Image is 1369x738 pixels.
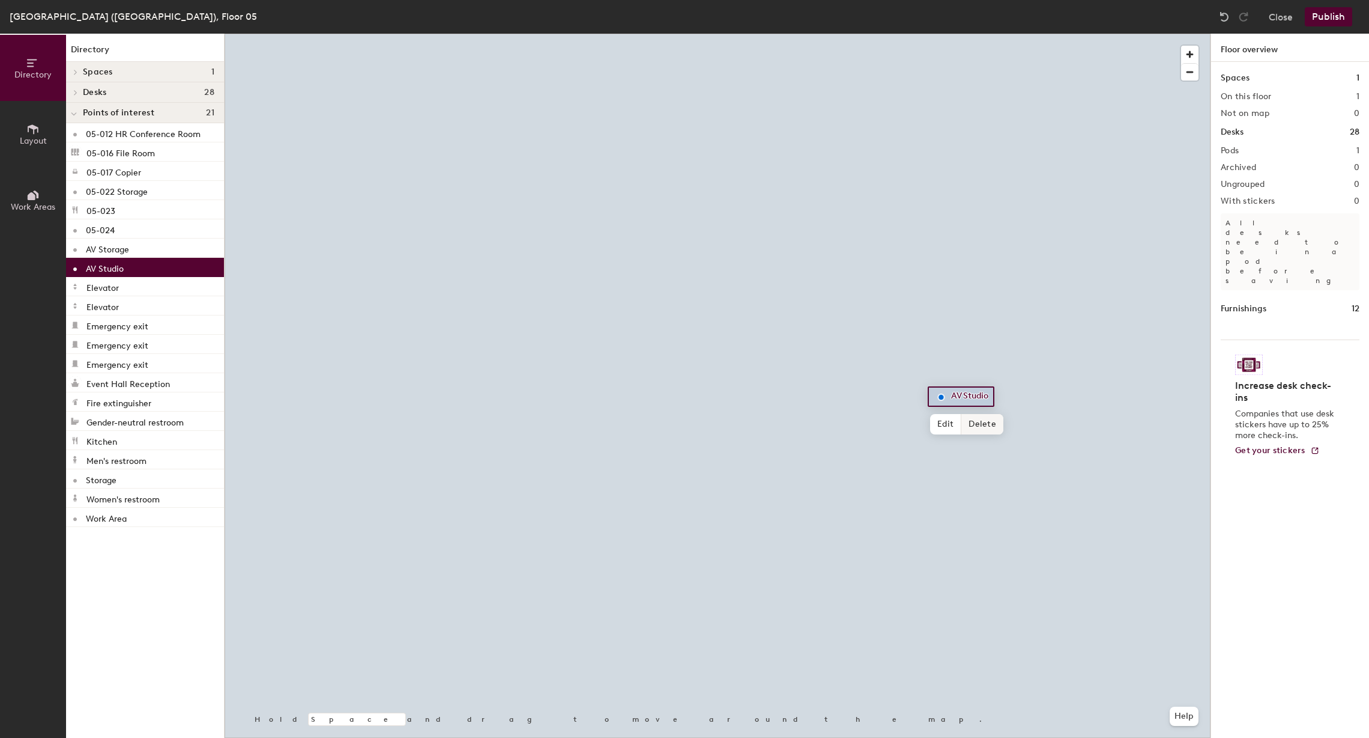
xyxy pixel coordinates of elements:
p: Fire extinguisher [86,395,151,409]
h1: Spaces [1221,72,1250,85]
p: 05-012 HR Conference Room [86,126,201,139]
h1: 28 [1350,126,1359,139]
a: Get your stickers [1235,446,1320,456]
p: Emergency exit [86,337,148,351]
button: Help [1170,707,1198,726]
h1: Furnishings [1221,302,1266,316]
h4: Increase desk check-ins [1235,380,1338,404]
span: 28 [204,88,214,97]
span: 21 [206,108,214,118]
span: Points of interest [83,108,154,118]
p: Event Hall Reception [86,376,170,389]
h1: Desks [1221,126,1244,139]
h1: Directory [66,43,224,62]
p: Elevator [86,279,119,293]
h2: 0 [1354,180,1359,189]
p: 05-022 Storage [86,183,148,197]
p: Emergency exit [86,356,148,370]
span: Delete [961,414,1003,435]
button: Close [1269,7,1293,26]
span: Get your stickers [1235,445,1305,456]
h2: Ungrouped [1221,180,1265,189]
p: 05-024 [86,222,115,236]
p: Work Area [86,510,127,524]
p: All desks need to be in a pod before saving [1221,213,1359,290]
p: Companies that use desk stickers have up to 25% more check-ins. [1235,409,1338,441]
p: Women's restroom [86,491,160,505]
p: Kitchen [86,433,117,447]
h2: 1 [1356,92,1359,102]
p: Gender-neutral restroom [86,414,184,428]
p: Elevator [86,299,119,313]
h1: Floor overview [1211,34,1369,62]
img: Undo [1218,11,1230,23]
h1: 12 [1352,302,1359,316]
span: Directory [14,70,52,80]
button: Publish [1305,7,1352,26]
h2: Pods [1221,146,1239,156]
span: 1 [211,67,214,77]
p: 05-017 Copier [86,164,141,178]
h2: 0 [1354,197,1359,206]
span: Layout [20,136,47,146]
p: 05-016 File Room [86,145,155,159]
p: AV Storage [86,241,129,255]
p: Emergency exit [86,318,148,332]
h2: Not on map [1221,109,1269,118]
p: Men's restroom [86,453,147,466]
h2: On this floor [1221,92,1272,102]
span: Work Areas [11,202,55,212]
div: [GEOGRAPHIC_DATA] ([GEOGRAPHIC_DATA]), Floor 05 [10,9,257,24]
p: AV Studio [86,260,124,274]
span: Edit [930,414,961,435]
h2: 1 [1356,146,1359,156]
img: Redo [1238,11,1250,23]
p: 05-023 [86,203,115,216]
p: Storage [86,472,116,486]
span: Desks [83,88,106,97]
h1: 1 [1356,72,1359,85]
h2: With stickers [1221,197,1275,206]
span: Spaces [83,67,113,77]
img: Sticker logo [1235,355,1263,375]
h2: Archived [1221,163,1256,172]
h2: 0 [1354,163,1359,172]
h2: 0 [1354,109,1359,118]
